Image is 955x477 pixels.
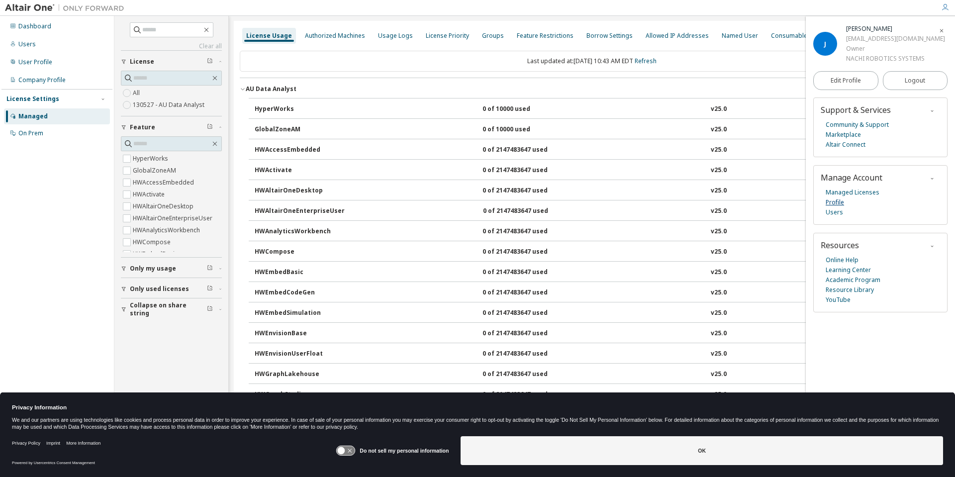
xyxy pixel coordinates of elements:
[905,76,925,86] span: Logout
[240,51,944,72] div: Last updated at: [DATE] 10:43 AM EDT
[133,153,170,165] label: HyperWorks
[483,207,573,216] div: 0 of 2147483647 used
[255,370,344,379] div: HWGraphLakehouse
[133,189,167,200] label: HWActivate
[255,200,935,222] button: HWAltairOneEnterpriseUser0 of 2147483647 usedv25.0Expire date:[DATE]
[826,265,871,275] a: Learning Center
[711,329,727,338] div: v25.0
[821,240,859,251] span: Resources
[255,98,935,120] button: HyperWorks0 of 10000 usedv25.0Expire date:[DATE]
[207,123,213,131] span: Clear filter
[846,34,945,44] div: [EMAIL_ADDRESS][DOMAIN_NAME]
[255,166,344,175] div: HWActivate
[130,265,176,273] span: Only my usage
[133,177,196,189] label: HWAccessEmbedded
[255,302,935,324] button: HWEmbedSimulation0 of 2147483647 usedv25.0Expire date:[DATE]
[711,370,727,379] div: v25.0
[586,32,633,40] div: Borrow Settings
[133,99,206,111] label: 130527 - AU Data Analyst
[121,258,222,280] button: Only my usage
[133,236,173,248] label: HWCompose
[826,120,889,130] a: Community & Support
[846,54,945,64] div: NACHI ROBOTICS SYSTEMS
[378,32,413,40] div: Usage Logs
[255,139,935,161] button: HWAccessEmbedded0 of 2147483647 usedv25.0Expire date:[DATE]
[482,227,572,236] div: 0 of 2147483647 used
[121,298,222,320] button: Collapse on share string
[826,140,865,150] a: Altair Connect
[711,268,727,277] div: v25.0
[635,57,657,65] a: Refresh
[711,390,727,399] div: v25.0
[133,224,202,236] label: HWAnalyticsWorkbench
[255,221,935,243] button: HWAnalyticsWorkbench0 of 2147483647 usedv25.0Expire date:[DATE]
[130,301,207,317] span: Collapse on share string
[255,160,935,182] button: HWActivate0 of 2147483647 usedv25.0Expire date:[DATE]
[255,390,344,399] div: HWGraphStudio
[255,384,935,406] button: HWGraphStudio0 of 2147483647 usedv25.0Expire date:[DATE]
[482,350,572,359] div: 0 of 2147483647 used
[826,295,851,305] a: YouTube
[826,197,844,207] a: Profile
[255,241,935,263] button: HWCompose0 of 2147483647 usedv25.0Expire date:[DATE]
[207,58,213,66] span: Clear filter
[255,309,344,318] div: HWEmbedSimulation
[826,188,879,197] a: Managed Licenses
[133,165,178,177] label: GlobalZoneAM
[711,146,727,155] div: v25.0
[255,146,344,155] div: HWAccessEmbedded
[517,32,573,40] div: Feature Restrictions
[482,125,572,134] div: 0 of 10000 used
[255,364,935,385] button: HWGraphLakehouse0 of 2147483647 usedv25.0Expire date:[DATE]
[255,350,344,359] div: HWEnvisionUserFloat
[482,32,504,40] div: Groups
[711,309,727,318] div: v25.0
[821,172,882,183] span: Manage Account
[255,268,344,277] div: HWEmbedBasic
[482,248,572,257] div: 0 of 2147483647 used
[821,104,891,115] span: Support & Services
[711,248,727,257] div: v25.0
[482,105,572,114] div: 0 of 10000 used
[5,3,129,13] img: Altair One
[826,275,880,285] a: Academic Program
[130,123,155,131] span: Feature
[130,58,154,66] span: License
[18,40,36,48] div: Users
[133,87,142,99] label: All
[255,288,344,297] div: HWEmbedCodeGen
[18,22,51,30] div: Dashboard
[121,51,222,73] button: License
[207,285,213,293] span: Clear filter
[711,350,727,359] div: v25.0
[255,180,935,202] button: HWAltairOneDesktop0 of 2147483647 usedv25.0Expire date:[DATE]
[121,278,222,300] button: Only used licenses
[482,288,572,297] div: 0 of 2147483647 used
[722,32,758,40] div: Named User
[207,265,213,273] span: Clear filter
[482,390,572,399] div: 0 of 2147483647 used
[255,125,344,134] div: GlobalZoneAM
[255,207,345,216] div: HWAltairOneEnterpriseUser
[207,305,213,313] span: Clear filter
[255,187,344,195] div: HWAltairOneDesktop
[255,343,935,365] button: HWEnvisionUserFloat0 of 2147483647 usedv25.0Expire date:[DATE]
[824,40,826,48] span: J
[255,119,935,141] button: GlobalZoneAM0 of 10000 usedv25.0Expire date:[DATE]
[482,146,572,155] div: 0 of 2147483647 used
[121,116,222,138] button: Feature
[18,112,48,120] div: Managed
[133,200,195,212] label: HWAltairOneDesktop
[305,32,365,40] div: Authorized Machines
[130,285,189,293] span: Only used licenses
[6,95,59,103] div: License Settings
[883,71,948,90] button: Logout
[255,248,344,257] div: HWCompose
[711,227,727,236] div: v25.0
[255,282,935,304] button: HWEmbedCodeGen0 of 2147483647 usedv25.0Expire date:[DATE]
[846,24,945,34] div: Jared Blum
[240,78,944,100] button: AU Data AnalystLicense ID: 130527
[426,32,469,40] div: License Priority
[826,255,859,265] a: Online Help
[18,129,43,137] div: On Prem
